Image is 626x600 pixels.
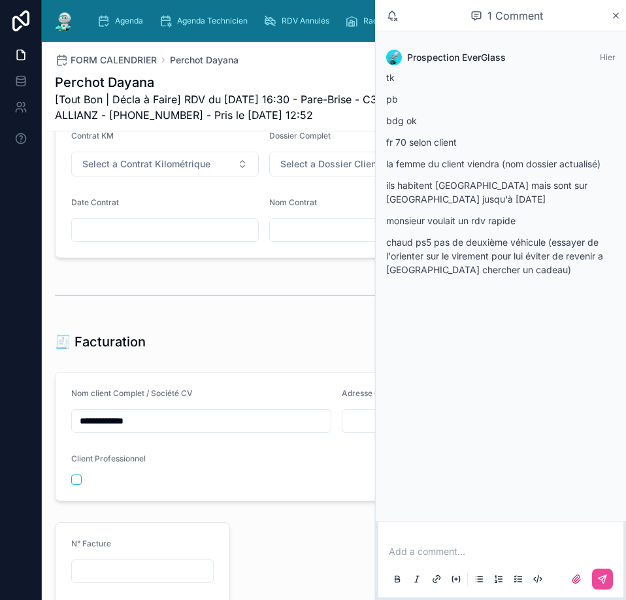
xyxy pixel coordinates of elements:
[363,16,382,26] span: Rack
[386,71,616,84] p: tk
[386,135,616,149] p: fr 70 selon client
[52,10,76,31] img: App logo
[177,16,248,26] span: Agenda Technicien
[487,8,543,24] span: 1 Comment
[82,158,210,171] span: Select a Contrat Kilométrique
[600,52,616,62] span: Hier
[93,9,152,33] a: Agenda
[71,388,193,398] span: Nom client Complet / Société CV
[71,131,114,141] span: Contrat KM
[386,114,616,127] p: bdg ok
[269,131,331,141] span: Dossier Complet
[386,157,616,171] p: la femme du client viendra (nom dossier actualisé)
[269,152,457,176] button: Select Button
[342,388,435,398] span: Adresse Client à Jour CV
[386,214,616,227] p: monsieur voulait un rdv rapide
[155,9,257,33] a: Agenda Technicien
[55,54,157,67] a: FORM CALENDRIER
[86,7,574,35] div: scrollable content
[55,73,520,92] h1: Perchot Dayana
[71,197,119,207] span: Date Contrat
[55,92,520,123] span: [Tout Bon | Décla à Faire] RDV du [DATE] 16:30 - Pare-Brise - C3 Picasso - CC844AJ - ALLIANZ - [P...
[386,178,616,206] p: ils habitent [GEOGRAPHIC_DATA] mais sont sur [GEOGRAPHIC_DATA] jusqu'à [DATE]
[71,54,157,67] span: FORM CALENDRIER
[282,16,329,26] span: RDV Annulés
[269,197,317,207] span: Nom Contrat
[170,54,239,67] a: Perchot Dayana
[341,9,391,33] a: Rack
[71,454,146,463] span: Client Professionnel
[71,539,111,548] span: N° Facture
[386,92,616,106] p: pb
[115,16,143,26] span: Agenda
[407,51,506,64] span: Prospection EverGlass
[71,152,259,176] button: Select Button
[386,235,616,276] p: chaud ps5 pas de deuxième véhicule (essayer de l'orienter sur le virement pour lui éviter de reve...
[259,9,338,33] a: RDV Annulés
[55,333,146,351] h1: 🧾 Facturation
[280,158,419,171] span: Select a Dossier Client Complet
